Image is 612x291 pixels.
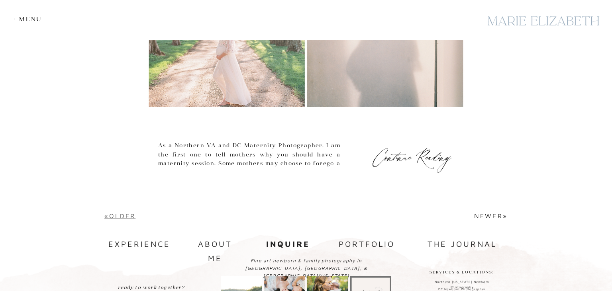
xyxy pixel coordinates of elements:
[474,212,508,219] a: Newer»
[370,149,454,160] a: Continue Reading
[266,239,310,248] b: inquire
[429,269,495,276] h2: Services & locations:
[425,279,499,285] a: Northern [US_STATE] Newborn Photography
[158,141,340,194] p: As a Northern VA and DC Maternity Photographer, I am the first one to tell mothers why you should...
[108,237,168,251] a: experience
[104,212,135,219] a: «Older
[263,237,313,250] a: inquire
[189,237,241,250] a: about me
[420,237,504,250] a: the journal
[13,15,46,23] div: + Menu
[245,258,367,279] i: Fine art newborn & family photography in [GEOGRAPHIC_DATA], [GEOGRAPHIC_DATA], & [GEOGRAPHIC_DATA...
[337,237,396,252] a: portfolio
